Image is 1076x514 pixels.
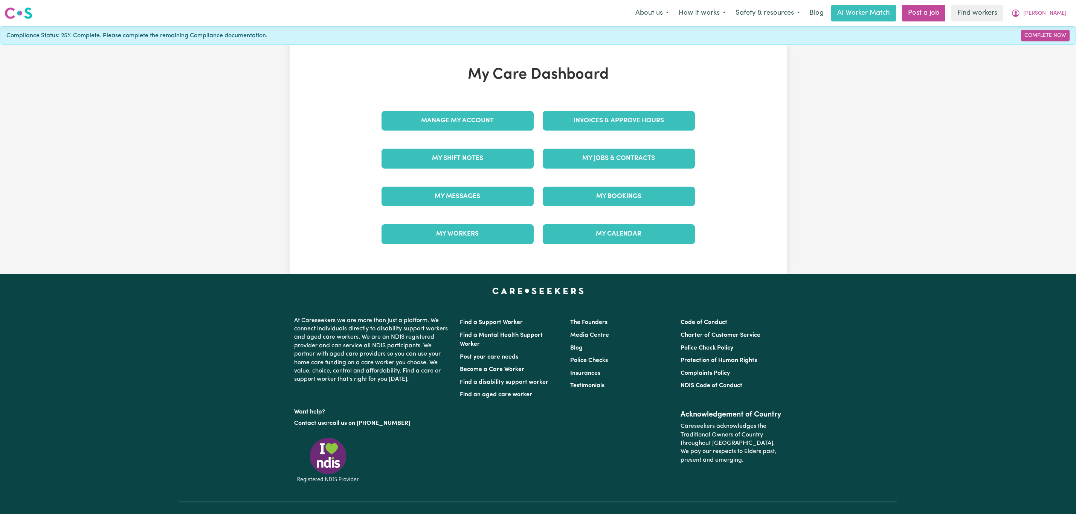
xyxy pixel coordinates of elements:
a: Find workers [951,5,1003,21]
a: Protection of Human Rights [681,357,757,363]
a: Careseekers logo [5,5,32,22]
button: About us [630,5,674,21]
a: Police Checks [570,357,608,363]
a: Find a Mental Health Support Worker [460,332,543,347]
img: Registered NDIS provider [294,436,362,484]
a: NDIS Code of Conduct [681,383,742,389]
a: Find an aged care worker [460,392,532,398]
a: My Messages [382,187,534,206]
a: Complaints Policy [681,370,730,376]
a: Police Check Policy [681,345,733,351]
a: Become a Care Worker [460,366,524,373]
a: Manage My Account [382,111,534,131]
a: Media Centre [570,332,609,338]
button: My Account [1006,5,1071,21]
button: How it works [674,5,731,21]
a: Invoices & Approve Hours [543,111,695,131]
a: call us on [PHONE_NUMBER] [330,420,410,426]
a: Post a job [902,5,945,21]
button: Safety & resources [731,5,805,21]
a: Charter of Customer Service [681,332,760,338]
a: The Founders [570,319,607,325]
a: Find a Support Worker [460,319,523,325]
a: Contact us [294,420,324,426]
img: Careseekers logo [5,6,32,20]
a: Careseekers home page [492,288,584,294]
p: Want help? [294,405,451,416]
a: Find a disability support worker [460,379,548,385]
a: Testimonials [570,383,604,389]
a: My Jobs & Contracts [543,149,695,168]
a: Post your care needs [460,354,518,360]
p: or [294,416,451,430]
a: My Bookings [543,187,695,206]
a: Blog [805,5,828,21]
p: Careseekers acknowledges the Traditional Owners of Country throughout [GEOGRAPHIC_DATA]. We pay o... [681,419,782,467]
iframe: Button to launch messaging window, conversation in progress [1046,484,1070,508]
a: My Calendar [543,224,695,244]
a: My Workers [382,224,534,244]
a: Complete Now [1021,30,1070,41]
h2: Acknowledgement of Country [681,410,782,419]
a: Code of Conduct [681,319,727,325]
a: Insurances [570,370,600,376]
span: Compliance Status: 25% Complete. Please complete the remaining Compliance documentation. [6,31,267,40]
a: AI Worker Match [831,5,896,21]
a: My Shift Notes [382,149,534,168]
p: At Careseekers we are more than just a platform. We connect individuals directly to disability su... [294,313,451,387]
a: Blog [570,345,583,351]
span: [PERSON_NAME] [1023,9,1067,18]
h1: My Care Dashboard [377,66,699,84]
